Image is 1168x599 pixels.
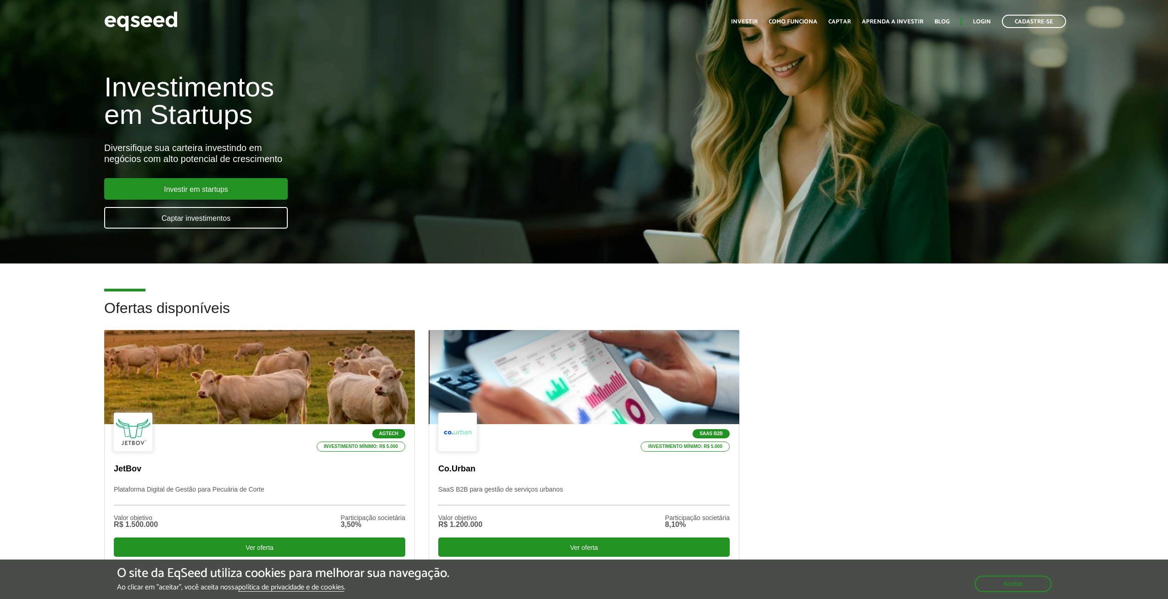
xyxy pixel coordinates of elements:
[104,73,675,129] h1: Investimentos em Startups
[104,9,178,34] img: EqSeed
[438,486,730,505] p: SaaS B2B para gestão de serviços urbanos
[934,19,950,25] a: Blog
[438,521,482,528] div: R$ 1.200.000
[104,178,288,200] a: Investir em startups
[769,19,817,25] a: Como funciona
[114,486,405,505] p: Plataforma Digital de Gestão para Pecuária de Corte
[438,537,730,557] div: Ver oferta
[117,566,449,581] h5: O site da EqSeed utiliza cookies para melhorar sua navegação.
[665,515,730,521] div: Participação societária
[1002,15,1066,28] a: Cadastre-se
[438,515,482,521] div: Valor objetivo
[975,576,1051,592] button: Aceitar
[372,429,405,438] p: Agtech
[693,429,730,438] p: SaaS B2B
[731,19,758,25] a: Investir
[862,19,923,25] a: Aprenda a investir
[438,464,730,474] p: Co.Urban
[104,207,288,229] a: Captar investimentos
[104,142,675,164] div: Diversifique sua carteira investindo em negócios com alto potencial de crescimento
[117,583,449,592] p: Ao clicar em "aceitar", você aceita nossa .
[317,442,406,452] p: Investimento mínimo: R$ 5.000
[828,19,851,25] a: Captar
[114,515,158,521] div: Valor objetivo
[114,464,405,474] p: JetBov
[104,300,1064,330] h2: Ofertas disponíveis
[641,442,730,452] p: Investimento mínimo: R$ 5.000
[341,515,405,521] div: Participação societária
[114,537,405,557] div: Ver oferta
[973,19,991,25] a: Login
[341,521,405,528] div: 3,50%
[429,330,739,564] a: SaaS B2B Investimento mínimo: R$ 5.000 Co.Urban SaaS B2B para gestão de serviços urbanos Valor ob...
[238,584,344,592] a: política de privacidade e de cookies
[104,330,415,564] a: Agtech Investimento mínimo: R$ 5.000 JetBov Plataforma Digital de Gestão para Pecuária de Corte V...
[665,521,730,528] div: 8,10%
[114,521,158,528] div: R$ 1.500.000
